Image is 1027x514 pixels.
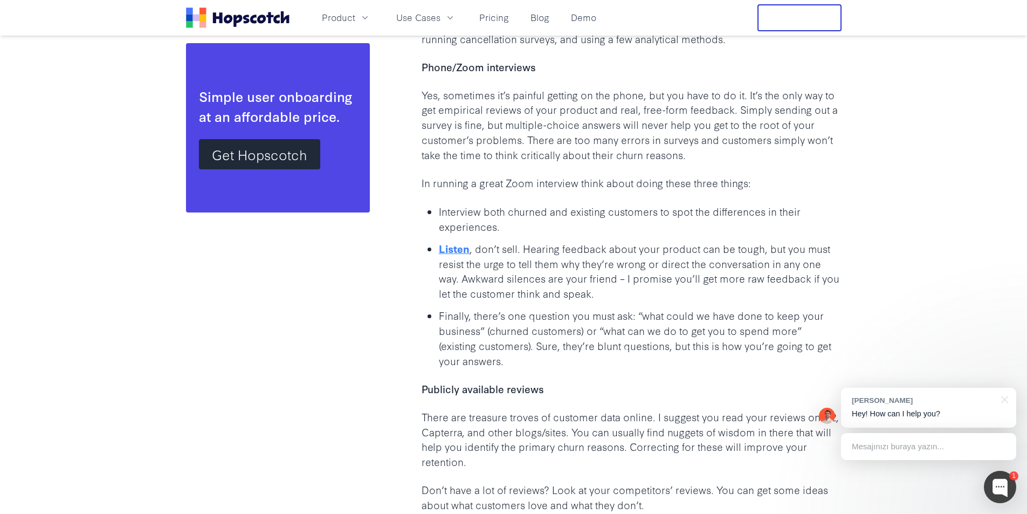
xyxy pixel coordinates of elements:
p: , don’t sell. Hearing feedback about your product can be tough, but you must resist the urge to t... [439,241,842,301]
p: Don’t have a lot of reviews? Look at your competitors’ reviews. You can get some ideas about what... [422,482,842,512]
p: Hey! How can I help you? [852,408,1005,420]
a: Pricing [475,9,513,26]
b: Publicly available reviews [422,381,544,396]
button: Free Trial [757,4,842,31]
span: Use Cases [396,11,440,24]
p: There are treasure troves of customer data online. I suggest you read your reviews on G2, Capterr... [422,409,842,470]
span: Product [322,11,355,24]
p: Yes, sometimes it’s painful getting on the phone, but you have to do it. It’s the only way to get... [422,87,842,162]
a: Demo [567,9,601,26]
a: Get Hopscotch [199,139,320,169]
p: Interview both churned and existing customers to spot the differences in their experiences. [439,204,842,234]
div: 1 [1009,471,1018,481]
p: In running a great Zoom interview think about doing these three things: [422,175,842,190]
img: Mark Spera [819,408,835,424]
a: Blog [526,9,554,26]
a: Home [186,8,290,28]
button: Product [315,9,377,26]
a: Listen [439,241,470,256]
div: Mesajınızı buraya yazın... [841,433,1016,460]
div: [PERSON_NAME] [852,395,995,406]
p: Finally, there’s one question you must ask: “what could we have done to keep your business” (chur... [439,308,842,368]
b: Phone/Zoom interviews [422,59,536,74]
div: Simple user onboarding at an affordable price. [199,86,357,126]
button: Use Cases [390,9,462,26]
